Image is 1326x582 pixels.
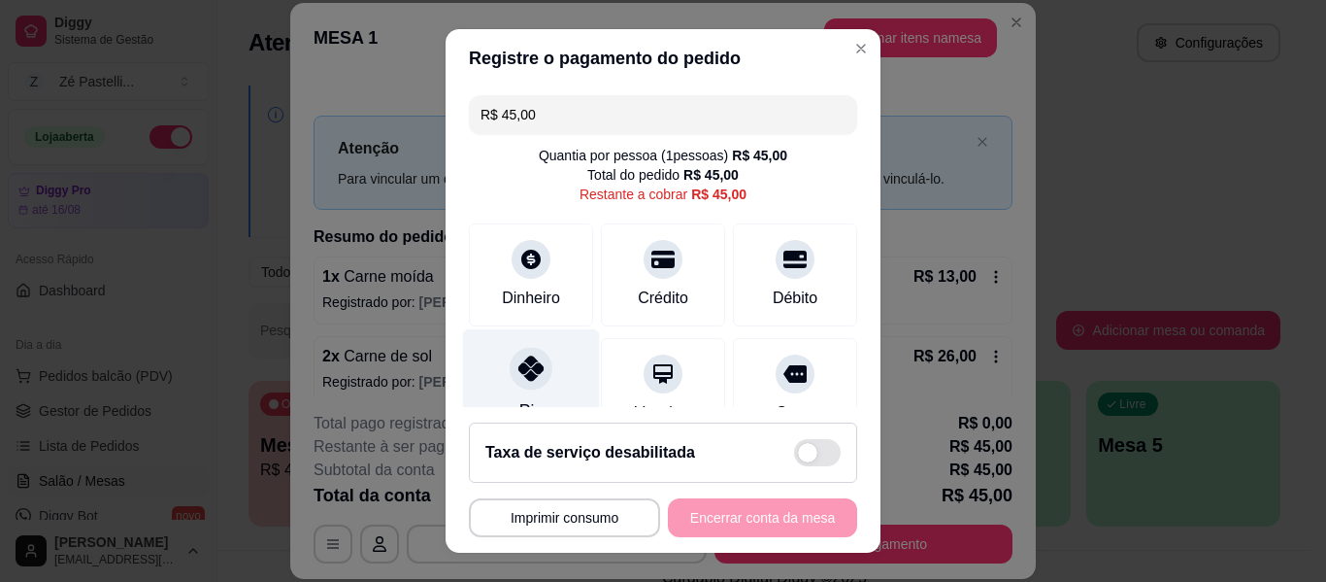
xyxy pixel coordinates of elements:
div: Pix [519,398,543,424]
div: Voucher [635,401,692,425]
button: Close [845,33,877,64]
div: R$ 45,00 [691,185,746,204]
button: Imprimir consumo [469,498,660,537]
div: Restante a cobrar [580,185,746,204]
div: Débito [773,287,817,310]
div: Crédito [638,287,688,310]
div: Dinheiro [502,287,560,310]
div: R$ 45,00 [683,165,739,185]
div: Quantia por pessoa ( 1 pessoas) [539,146,787,165]
div: R$ 45,00 [732,146,787,165]
header: Registre o pagamento do pedido [446,29,880,87]
input: Ex.: hambúrguer de cordeiro [481,95,845,134]
div: Total do pedido [587,165,739,185]
div: Outro [776,401,814,425]
h2: Taxa de serviço desabilitada [485,441,695,464]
